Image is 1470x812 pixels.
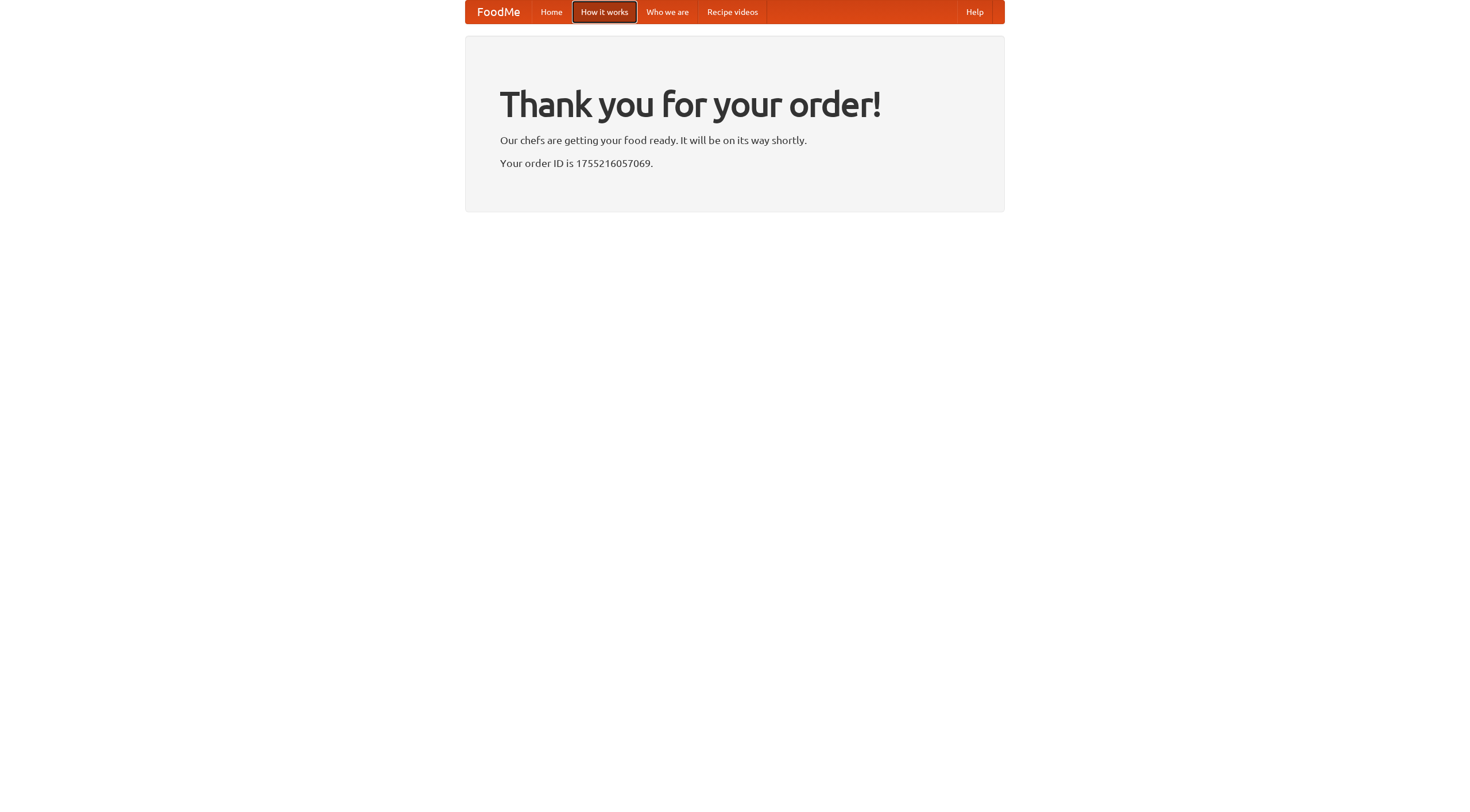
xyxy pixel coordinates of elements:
[572,1,637,24] a: How it works
[532,1,572,24] a: Home
[957,1,993,24] a: Help
[500,131,970,149] p: Our chefs are getting your food ready. It will be on its way shortly.
[698,1,767,24] a: Recipe videos
[500,76,970,131] h1: Thank you for your order!
[637,1,698,24] a: Who we are
[500,154,970,172] p: Your order ID is 1755216057069.
[466,1,532,24] a: FoodMe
